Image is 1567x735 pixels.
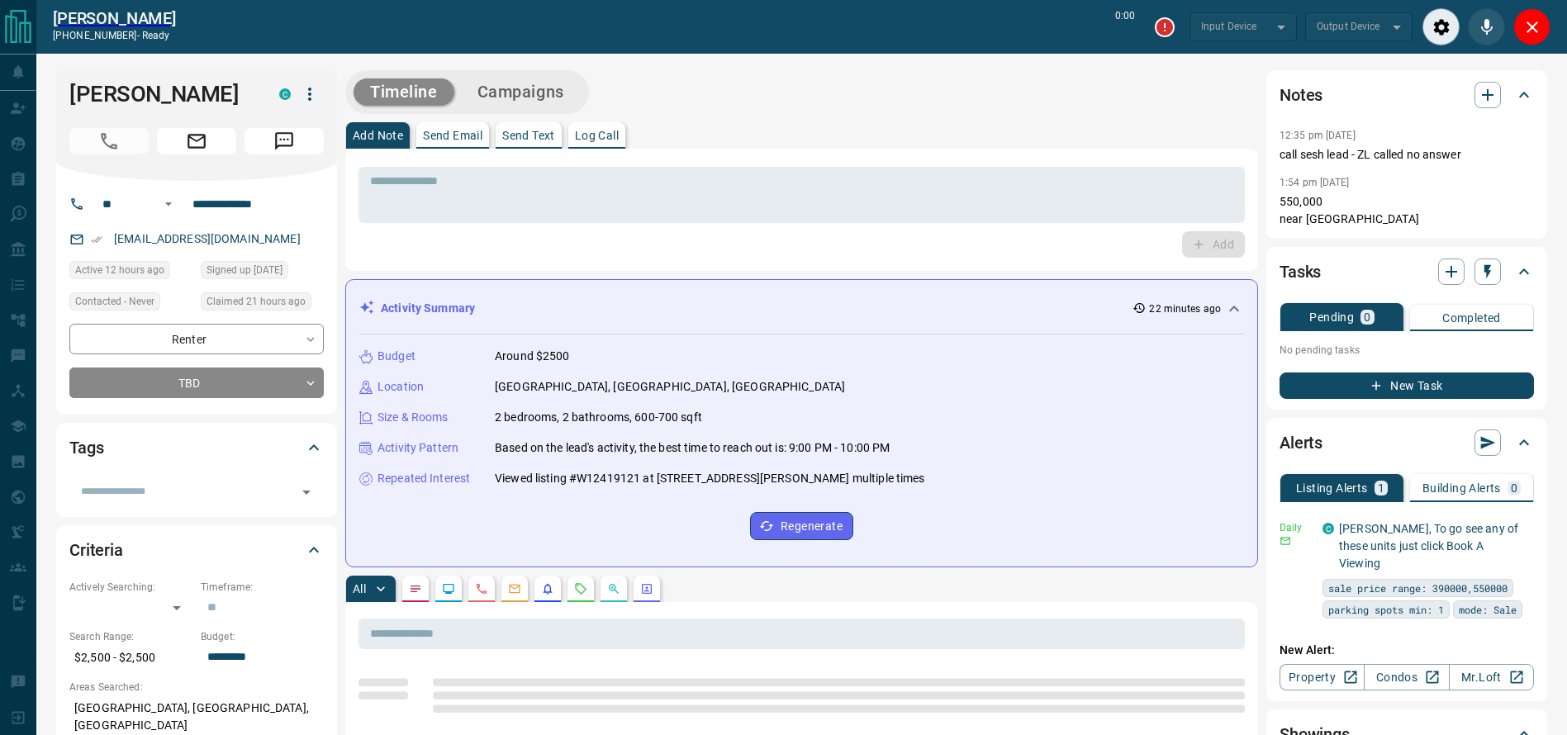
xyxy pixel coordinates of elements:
[495,439,890,457] p: Based on the lead's activity, the best time to reach out is: 9:00 PM - 10:00 PM
[353,130,403,141] p: Add Note
[640,582,653,595] svg: Agent Actions
[69,81,254,107] h1: [PERSON_NAME]
[1449,664,1534,690] a: Mr.Loft
[295,481,318,504] button: Open
[1328,601,1444,618] span: parking spots min: 1
[69,434,103,461] h2: Tags
[1280,423,1534,462] div: Alerts
[1328,580,1508,596] span: sale price range: 390000,550000
[461,78,581,106] button: Campaigns
[1422,482,1501,494] p: Building Alerts
[1149,301,1221,316] p: 22 minutes ago
[1280,177,1350,188] p: 1:54 pm [DATE]
[201,629,324,644] p: Budget:
[409,582,422,595] svg: Notes
[159,194,178,214] button: Open
[69,261,192,284] div: Tue Oct 14 2025
[750,512,853,540] button: Regenerate
[381,300,475,317] p: Activity Summary
[475,582,488,595] svg: Calls
[1280,252,1534,292] div: Tasks
[69,680,324,695] p: Areas Searched:
[1280,372,1534,399] button: New Task
[1322,523,1334,534] div: condos.ca
[279,88,291,100] div: condos.ca
[508,582,521,595] svg: Emails
[359,293,1244,324] div: Activity Summary22 minutes ago
[1280,75,1534,115] div: Notes
[1309,311,1354,323] p: Pending
[207,262,283,278] span: Signed up [DATE]
[378,409,449,426] p: Size & Rooms
[378,439,458,457] p: Activity Pattern
[1339,522,1518,570] a: [PERSON_NAME], To go see any of these units just click Book A Viewing
[157,128,236,154] span: Email
[575,130,619,141] p: Log Call
[53,8,176,28] a: [PERSON_NAME]
[75,262,164,278] span: Active 12 hours ago
[75,293,154,310] span: Contacted - Never
[201,261,324,284] div: Wed May 30 2018
[378,378,424,396] p: Location
[1280,338,1534,363] p: No pending tasks
[353,583,366,595] p: All
[1280,664,1365,690] a: Property
[69,324,324,354] div: Renter
[69,644,192,671] p: $2,500 - $2,500
[378,348,415,365] p: Budget
[1378,482,1384,494] p: 1
[201,580,324,595] p: Timeframe:
[1364,664,1449,690] a: Condos
[1280,146,1534,164] p: call sesh lead - ZL called no answer
[245,128,324,154] span: Message
[207,293,306,310] span: Claimed 21 hours ago
[1280,193,1534,228] p: 550,000 near [GEOGRAPHIC_DATA]
[502,130,555,141] p: Send Text
[53,28,176,43] p: [PHONE_NUMBER] -
[541,582,554,595] svg: Listing Alerts
[142,30,170,41] span: ready
[69,537,123,563] h2: Criteria
[495,409,702,426] p: 2 bedrooms, 2 bathrooms, 600-700 sqft
[1513,8,1550,45] div: Close
[574,582,587,595] svg: Requests
[91,234,102,245] svg: Email Verified
[1280,642,1534,659] p: New Alert:
[495,470,925,487] p: Viewed listing #W12419121 at [STREET_ADDRESS][PERSON_NAME] multiple times
[607,582,620,595] svg: Opportunities
[1280,520,1313,535] p: Daily
[1280,130,1356,141] p: 12:35 pm [DATE]
[1364,311,1370,323] p: 0
[495,378,845,396] p: [GEOGRAPHIC_DATA], [GEOGRAPHIC_DATA], [GEOGRAPHIC_DATA]
[1459,601,1517,618] span: mode: Sale
[495,348,570,365] p: Around $2500
[1468,8,1505,45] div: Mute
[201,292,324,315] div: Tue Oct 14 2025
[423,130,482,141] p: Send Email
[1115,8,1135,45] p: 0:00
[1280,82,1322,108] h2: Notes
[1296,482,1368,494] p: Listing Alerts
[69,629,192,644] p: Search Range:
[1280,535,1291,547] svg: Email
[442,582,455,595] svg: Lead Browsing Activity
[1511,482,1517,494] p: 0
[354,78,454,106] button: Timeline
[69,367,324,398] div: TBD
[1280,429,1322,456] h2: Alerts
[69,580,192,595] p: Actively Searching:
[378,470,470,487] p: Repeated Interest
[69,128,149,154] span: Call
[114,232,301,245] a: [EMAIL_ADDRESS][DOMAIN_NAME]
[1422,8,1460,45] div: Audio Settings
[1280,258,1321,285] h2: Tasks
[69,428,324,467] div: Tags
[1442,312,1501,324] p: Completed
[69,530,324,570] div: Criteria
